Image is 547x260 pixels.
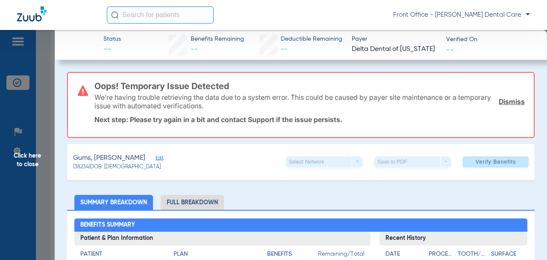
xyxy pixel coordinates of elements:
[281,35,342,44] span: Deductible Remaining
[379,232,527,245] h3: Recent History
[78,86,88,96] img: error-icon
[458,250,488,259] h4: Tooth/Quad
[94,82,525,90] h3: Oops! Temporary Issue Detected
[74,218,527,232] h2: Benefits Summary
[491,250,521,259] h4: Surface
[80,250,159,259] h4: Patient
[174,250,252,259] h4: Plan
[103,35,121,44] span: Status
[73,164,161,171] span: (38234) DOB: [DEMOGRAPHIC_DATA]
[446,35,533,44] span: Verified On
[73,153,145,164] span: Gums, [PERSON_NAME]
[103,44,121,55] span: --
[74,195,153,210] li: Summary Breakdown
[504,219,547,260] iframe: Chat Widget
[267,250,318,259] h4: Benefits
[94,93,493,110] p: We’re having trouble retrieving the data due to a system error. This could be caused by payer sit...
[393,11,530,19] span: Front Office - [PERSON_NAME] Dental Care
[446,45,454,54] span: --
[191,46,197,53] span: --
[17,6,47,21] img: Zuub Logo
[94,115,525,124] p: Next step: Please try again in a bit and contact Support if the issue persists.
[111,11,119,19] img: Search Icon
[107,6,214,24] input: Search for patients
[281,46,288,53] span: --
[476,158,516,165] span: Verify Benefits
[499,97,525,106] a: Dismiss
[74,232,370,245] h3: Patient & Plan Information
[352,35,438,44] span: Payer
[463,156,529,167] button: Verify Benefits
[156,155,163,163] span: Edit
[429,250,455,259] h4: Procedure
[352,44,438,55] span: Delta Dental of [US_STATE]
[385,250,421,259] h4: Date
[191,35,244,44] span: Benefits Remaining
[161,195,224,210] li: Full Breakdown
